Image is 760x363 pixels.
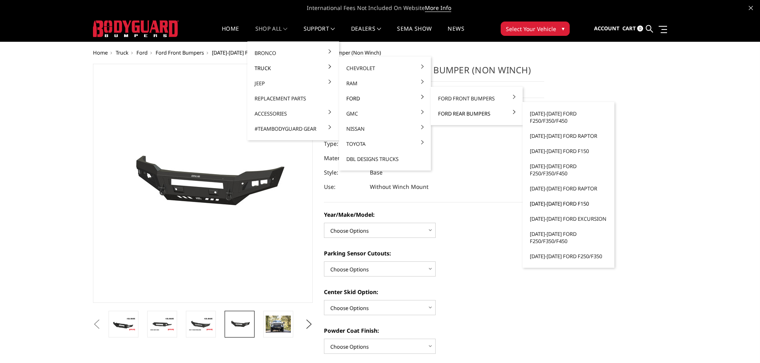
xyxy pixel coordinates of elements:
a: Chevrolet [342,61,428,76]
button: Previous [91,318,103,330]
a: Support [304,26,335,41]
dd: Base [370,165,383,180]
a: shop all [255,26,288,41]
img: A2L Series - Base Front Bumper (Non Winch) [227,318,252,330]
img: BODYGUARD BUMPERS [93,20,179,37]
a: Nissan [342,121,428,136]
label: Center Skid Option: [324,288,544,296]
span: 0 [637,26,643,31]
button: Next [303,318,315,330]
a: More Info [425,4,451,12]
a: Truck [251,61,336,76]
a: Ford Front Bumpers [434,91,519,106]
a: Cart 0 [622,18,643,39]
a: Home [222,26,239,41]
a: A2L Series - Base Front Bumper (Non Winch) [93,64,313,303]
h1: A2L Series - Base Front Bumper (Non Winch) [324,64,544,82]
a: [DATE]-[DATE] Ford F150 [526,143,611,159]
a: Account [594,18,620,39]
span: Select Your Vehicle [506,25,556,33]
a: [DATE]-[DATE] Ford F250/F350/F450 [526,159,611,181]
label: Powder Coat Finish: [324,326,544,335]
dt: Material: [324,151,364,165]
span: Account [594,25,620,32]
a: DBL Designs Trucks [342,151,428,167]
dt: Type: [324,137,364,151]
a: Dealers [351,26,381,41]
img: 2020 Chevrolet HD - Available in single light bar configuration only [266,316,291,332]
dt: Style: [324,165,364,180]
a: Ford Front Bumpers [156,49,204,56]
a: Accessories [251,106,336,121]
label: Year/Make/Model: [324,210,544,219]
a: Toyota [342,136,428,151]
a: GMC [342,106,428,121]
img: A2L Series - Base Front Bumper (Non Winch) [150,317,175,331]
a: [DATE]-[DATE] Ford Raptor [526,128,611,143]
dt: Use: [324,180,364,194]
img: A2L Series - Base Front Bumper (Non Winch) [111,317,136,331]
a: [DATE]-[DATE] Ford F250/F350 [526,249,611,264]
a: Ford [136,49,148,56]
a: [DATE]-[DATE] Ford F250/F350/F450 [526,106,611,128]
button: Select Your Vehicle [501,22,570,36]
a: Ford Rear Bumpers [434,106,519,121]
a: [DATE]-[DATE] Ford F150 [212,49,268,56]
label: Parking Sensor Cutouts: [324,249,544,257]
a: #TeamBodyguard Gear [251,121,336,136]
a: [DATE]-[DATE] Ford Raptor [526,181,611,196]
span: Cart [622,25,636,32]
a: News [448,26,464,41]
span: ▾ [562,24,565,33]
a: [DATE]-[DATE] Ford F250/F350/F450 [526,226,611,249]
img: A2L Series - Base Front Bumper (Non Winch) [188,317,213,331]
a: Replacement Parts [251,91,336,106]
a: SEMA Show [397,26,432,41]
a: Jeep [251,76,336,91]
a: [DATE]-[DATE] Ford F150 [526,196,611,211]
a: Truck [116,49,128,56]
a: Ford [342,91,428,106]
a: [DATE]-[DATE] Ford Excursion [526,211,611,226]
a: Home [93,49,108,56]
dd: Without Winch Mount [370,180,428,194]
a: Bronco [251,45,336,61]
iframe: Chat Widget [720,325,760,363]
a: Ram [342,76,428,91]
